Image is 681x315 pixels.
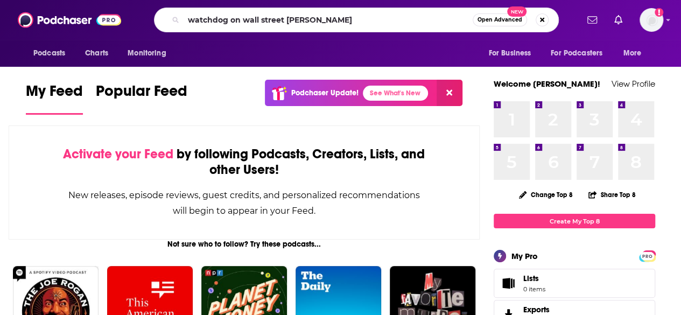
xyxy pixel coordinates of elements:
span: More [623,46,642,61]
img: User Profile [640,8,663,32]
span: My Feed [26,82,83,107]
span: Lists [497,276,519,291]
span: For Business [488,46,531,61]
span: New [507,6,526,17]
div: New releases, episode reviews, guest credits, and personalized recommendations will begin to appe... [63,187,425,219]
button: open menu [544,43,618,64]
a: Lists [494,269,655,298]
div: Not sure who to follow? Try these podcasts... [9,240,480,249]
button: open menu [26,43,79,64]
span: Popular Feed [96,82,187,107]
input: Search podcasts, credits, & more... [184,11,473,29]
span: PRO [641,252,654,260]
div: Search podcasts, credits, & more... [154,8,559,32]
button: Change Top 8 [512,188,579,201]
a: My Feed [26,82,83,115]
span: Podcasts [33,46,65,61]
a: View Profile [612,79,655,89]
div: by following Podcasts, Creators, Lists, and other Users! [63,146,425,178]
svg: Add a profile image [655,8,663,17]
span: Lists [523,274,545,283]
span: Logged in as HannahDulzo1 [640,8,663,32]
div: My Pro [511,251,538,261]
a: Create My Top 8 [494,214,655,228]
a: PRO [641,251,654,260]
span: Lists [523,274,539,283]
button: open menu [481,43,544,64]
img: Podchaser - Follow, Share and Rate Podcasts [18,10,121,30]
span: 0 items [523,285,545,293]
span: Charts [85,46,108,61]
a: Show notifications dropdown [610,11,627,29]
button: open menu [616,43,655,64]
span: Open Advanced [478,17,522,23]
button: Share Top 8 [588,184,636,205]
span: Activate your Feed [63,146,173,162]
span: Exports [523,305,550,314]
button: Open AdvancedNew [473,13,527,26]
span: Monitoring [128,46,166,61]
a: Show notifications dropdown [583,11,601,29]
a: See What's New [363,86,428,101]
a: Charts [78,43,115,64]
span: For Podcasters [551,46,602,61]
a: Welcome [PERSON_NAME]! [494,79,600,89]
a: Popular Feed [96,82,187,115]
button: open menu [120,43,180,64]
button: Show profile menu [640,8,663,32]
p: Podchaser Update! [291,88,359,97]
